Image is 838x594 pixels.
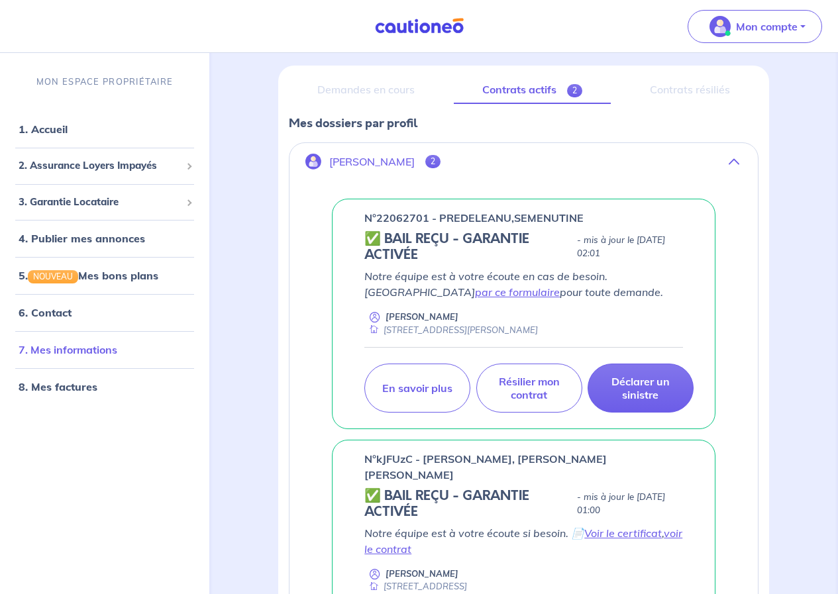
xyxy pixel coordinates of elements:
p: - mis à jour le [DATE] 02:01 [577,234,683,260]
a: 6. Contact [19,306,72,319]
a: En savoir plus [364,364,470,413]
p: Résilier mon contrat [493,375,566,401]
p: MON ESPACE PROPRIÉTAIRE [36,75,173,88]
img: illu_account_valid_menu.svg [709,16,731,37]
a: Contrats actifs2 [454,76,611,104]
div: 2. Assurance Loyers Impayés [5,153,204,179]
p: [PERSON_NAME] [386,568,458,580]
a: Voir le certificat [584,526,662,540]
div: 8. Mes factures [5,373,204,400]
p: Notre équipe est à votre écoute en cas de besoin. [GEOGRAPHIC_DATA] pour toute demande. [364,268,683,300]
a: 7. Mes informations [19,343,117,356]
div: 6. Contact [5,299,204,326]
div: [STREET_ADDRESS] [364,580,467,593]
button: illu_account_valid_menu.svgMon compte [688,10,822,43]
div: 4. Publier mes annonces [5,225,204,252]
a: par ce formulaire [475,285,560,299]
span: 2. Assurance Loyers Impayés [19,158,181,173]
div: 1. Accueil [5,116,204,142]
p: - mis à jour le [DATE] 01:00 [577,491,683,517]
a: Déclarer un sinistre [588,364,694,413]
p: n°22062701 - PREDELEANU,SEMENUTINE [364,210,584,226]
a: Résilier mon contrat [476,364,582,413]
a: 8. Mes factures [19,380,97,393]
p: En savoir plus [382,381,452,395]
p: Notre équipe est à votre écoute si besoin. 📄 , [364,525,683,557]
h5: ✅ BAIL REÇU - GARANTIE ACTIVÉE [364,231,571,263]
span: 2 [567,84,582,97]
a: 4. Publier mes annonces [19,232,145,245]
p: Mes dossiers par profil [289,115,759,132]
button: [PERSON_NAME]2 [289,146,758,177]
p: n°kJFUzC - [PERSON_NAME], [PERSON_NAME] [PERSON_NAME] [364,451,683,483]
div: 5.NOUVEAUMes bons plans [5,262,204,289]
a: 5.NOUVEAUMes bons plans [19,269,158,282]
div: 3. Garantie Locataire [5,189,204,215]
div: [STREET_ADDRESS][PERSON_NAME] [364,324,538,336]
img: illu_account.svg [305,154,321,170]
span: 2 [425,155,441,168]
h5: ✅ BAIL REÇU - GARANTIE ACTIVÉE [364,488,571,520]
p: [PERSON_NAME] [386,311,458,323]
p: Mon compte [736,19,798,34]
p: Déclarer un sinistre [604,375,677,401]
a: 1. Accueil [19,123,68,136]
div: state: CONTRACT-VALIDATED, Context: MORE-THAN-6-MONTHS,MAYBE-CERTIFICATE,RELATIONSHIP,LESSOR-DOCU... [364,488,683,520]
div: state: CONTRACT-VALIDATED, Context: ,MAYBE-CERTIFICATE,,LESSOR-DOCUMENTS,IS-ODEALIM [364,231,683,263]
div: 7. Mes informations [5,336,204,363]
p: [PERSON_NAME] [329,156,415,168]
span: 3. Garantie Locataire [19,194,181,209]
img: Cautioneo [370,18,469,34]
